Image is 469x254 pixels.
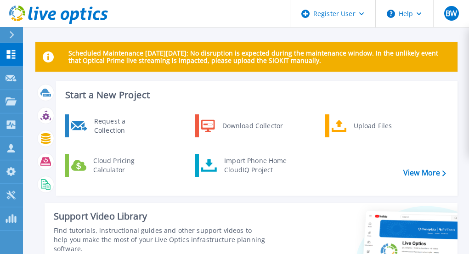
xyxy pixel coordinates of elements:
[218,117,287,135] div: Download Collector
[54,226,266,254] div: Find tutorials, instructional guides and other support videos to help you make the most of your L...
[89,156,157,175] div: Cloud Pricing Calculator
[65,90,446,100] h3: Start a New Project
[403,169,446,177] a: View More
[65,114,159,137] a: Request a Collection
[68,50,450,64] p: Scheduled Maintenance [DATE][DATE]: No disruption is expected during the maintenance window. In t...
[54,210,266,222] div: Support Video Library
[195,114,289,137] a: Download Collector
[65,154,159,177] a: Cloud Pricing Calculator
[90,117,157,135] div: Request a Collection
[325,114,419,137] a: Upload Files
[349,117,417,135] div: Upload Files
[220,156,291,175] div: Import Phone Home CloudIQ Project
[446,10,457,17] span: BW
